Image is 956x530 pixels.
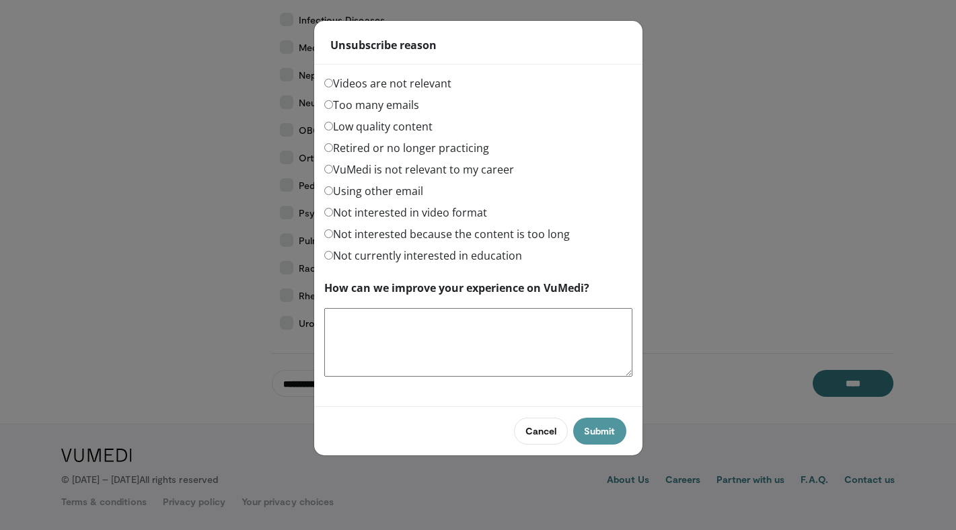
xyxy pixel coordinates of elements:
[324,186,333,195] input: Using other email
[324,140,489,156] label: Retired or no longer practicing
[514,418,568,445] button: Cancel
[324,122,333,130] input: Low quality content
[324,100,333,109] input: Too many emails
[324,204,487,221] label: Not interested in video format
[324,97,419,113] label: Too many emails
[573,418,626,445] button: Submit
[324,280,589,296] label: How can we improve your experience on VuMedi?
[324,161,514,178] label: VuMedi is not relevant to my career
[324,143,333,152] input: Retired or no longer practicing
[324,226,570,242] label: Not interested because the content is too long
[324,251,333,260] input: Not currently interested in education
[324,118,433,135] label: Low quality content
[324,248,522,264] label: Not currently interested in education
[324,183,423,199] label: Using other email
[324,208,333,217] input: Not interested in video format
[324,165,333,174] input: VuMedi is not relevant to my career
[324,79,333,87] input: Videos are not relevant
[330,37,437,53] strong: Unsubscribe reason
[324,229,333,238] input: Not interested because the content is too long
[324,75,451,91] label: Videos are not relevant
